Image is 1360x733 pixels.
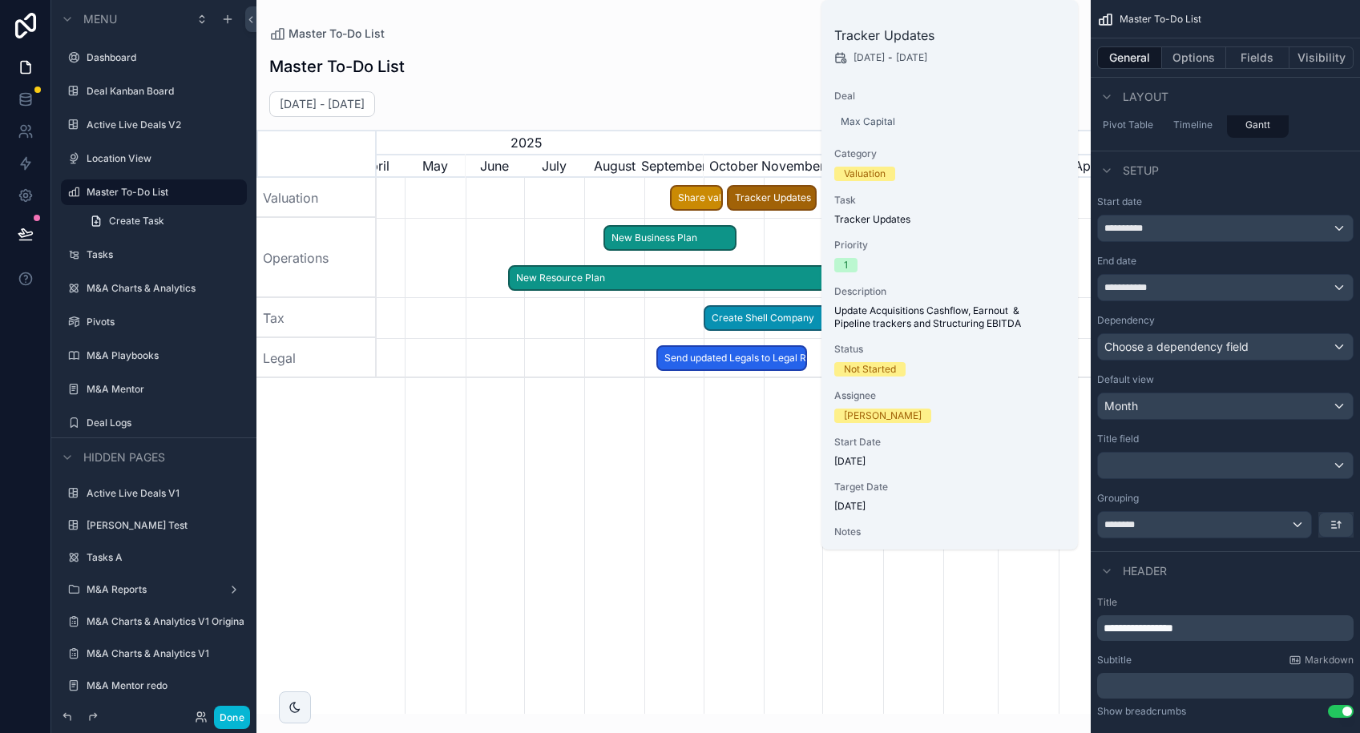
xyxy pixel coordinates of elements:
[510,265,854,292] span: New Resource Plan
[1059,154,1117,178] div: April
[644,154,703,178] div: September
[854,51,885,64] span: [DATE]
[728,185,815,211] span: Tracker Updates
[1097,596,1354,609] label: Title
[87,551,244,564] label: Tasks A
[834,436,1065,449] span: Start Date
[289,26,385,42] span: Master To-Do List
[834,285,1065,298] span: Description
[584,154,644,178] div: August
[704,305,860,332] div: Create Shell Company
[672,185,721,211] span: Share valuation report
[280,96,365,112] h2: [DATE] - [DATE]
[834,481,1065,493] span: Target Date
[87,152,244,165] a: Location View
[87,186,237,199] label: Master To-Do List
[87,248,244,261] label: Tasks
[87,615,244,628] label: M&A Charts & Analytics V1 Original
[834,112,902,131] a: Max Capital
[80,208,247,234] a: Create Task
[844,258,848,272] div: 1
[87,282,244,295] a: M&A Charts & Analytics
[1097,615,1354,641] div: scrollable content
[834,500,1065,513] span: [DATE]
[1097,314,1155,327] label: Dependency
[727,185,817,211] div: Tracker Updates
[83,11,117,27] span: Menu
[834,213,1065,226] span: Tracker Updates
[1120,13,1201,26] span: Master To-Do List
[834,389,1065,402] span: Assignee
[1097,654,1132,667] label: Subtitle
[87,316,244,328] label: Pivots
[1098,334,1353,360] div: Choose a dependency field
[87,487,244,500] label: Active Live Deals V1
[834,343,1065,356] span: Status
[83,449,165,465] span: Hidden pages
[87,51,244,64] label: Dashboard
[658,345,805,372] span: Send updated Legals to Legal Rep
[109,215,164,228] span: Create Task
[896,51,927,64] span: [DATE]
[87,349,244,362] label: M&A Playbooks
[405,154,465,178] div: May
[603,225,736,252] div: New Business Plan
[1123,163,1159,179] span: Setup
[834,545,844,558] span: --
[508,265,855,292] div: New Resource Plan
[1104,398,1138,414] span: Month
[1123,563,1167,579] span: Header
[87,417,244,429] a: Deal Logs
[834,455,1065,468] span: [DATE]
[87,383,244,396] a: M&A Mentor
[1173,119,1213,131] span: Timeline
[1097,393,1354,420] button: Month
[1289,654,1354,667] a: Markdown
[87,583,221,596] label: M&A Reports
[1289,46,1354,69] button: Visibility
[834,304,1065,330] span: Update Acquisitions Cashflow, Earnout & Pipeline trackers and Structuring EBITDA
[1097,705,1186,718] div: Show breadcrumbs
[171,130,883,154] div: 2025
[834,26,1065,45] h2: Tracker Updates
[705,305,858,332] span: Create Shell Company
[256,298,377,338] div: Tax
[1097,492,1139,505] label: Grouping
[605,225,735,252] span: New Business Plan
[670,185,723,211] div: Share valuation report
[1123,89,1168,105] span: Layout
[1097,373,1154,386] label: Default view
[87,85,244,98] label: Deal Kanban Board
[87,519,244,532] label: [PERSON_NAME] Test
[1103,119,1153,131] span: Pivot Table
[1245,119,1270,131] span: Gantt
[1162,46,1226,69] button: Options
[1097,255,1136,268] label: End date
[1305,654,1354,667] span: Markdown
[888,51,893,64] span: -
[87,119,244,131] label: Active Live Deals V2
[1097,195,1142,208] label: Start date
[214,706,250,729] button: Done
[256,178,377,218] div: Valuation
[1097,433,1139,445] label: Title field
[87,647,244,660] label: M&A Charts & Analytics V1
[764,154,822,178] div: November
[87,679,244,692] label: M&A Mentor redo
[1097,673,1354,699] div: scrollable content
[841,115,895,128] span: Max Capital
[844,167,886,181] div: Valuation
[704,154,765,178] div: October
[834,239,1065,252] span: Priority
